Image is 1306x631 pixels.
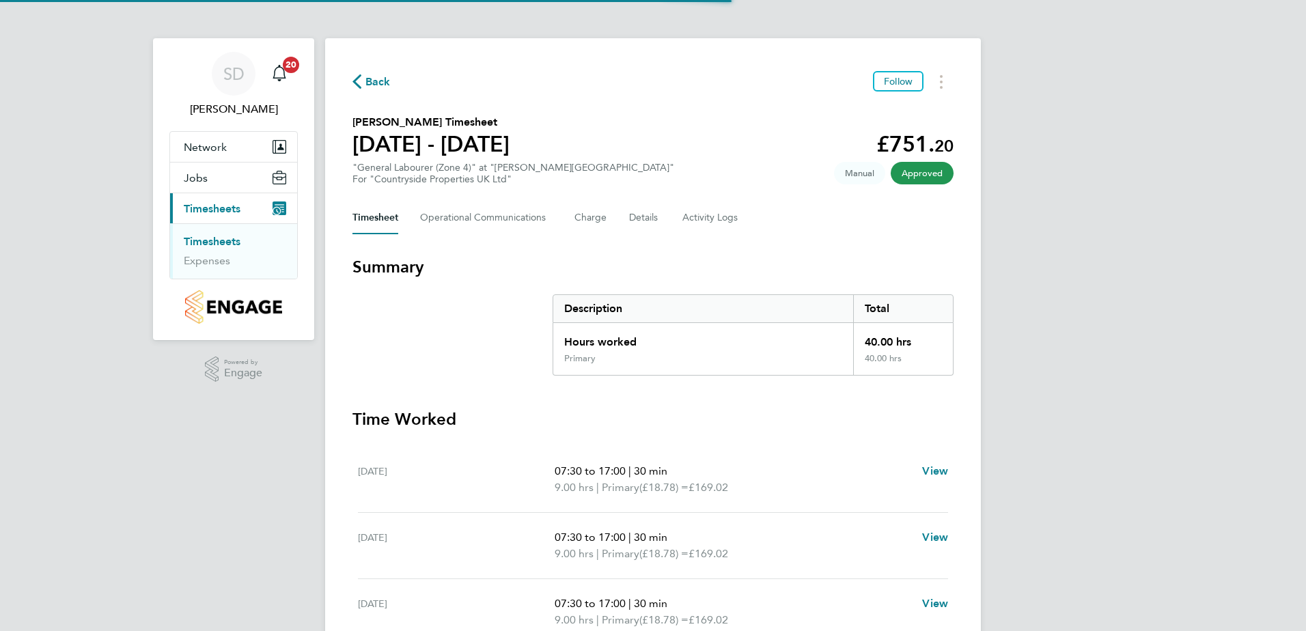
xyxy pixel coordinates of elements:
button: Details [629,201,661,234]
div: 40.00 hrs [853,353,953,375]
span: Follow [884,75,913,87]
span: 30 min [634,597,667,610]
button: Activity Logs [682,201,740,234]
span: Timesheets [184,202,240,215]
span: £169.02 [689,481,728,494]
span: 07:30 to 17:00 [555,597,626,610]
span: Primary [602,479,639,496]
div: [DATE] [358,529,555,562]
a: View [922,595,948,612]
button: Follow [873,71,923,92]
button: Timesheets [170,193,297,223]
app-decimal: £751. [876,131,954,157]
a: 20 [266,52,293,96]
div: Total [853,295,953,322]
div: Hours worked [553,323,853,353]
span: 20 [283,57,299,73]
span: Engage [224,367,262,379]
h3: Time Worked [352,408,954,430]
span: 9.00 hrs [555,481,594,494]
button: Operational Communications [420,201,553,234]
span: 30 min [634,464,667,477]
span: | [628,531,631,544]
span: 07:30 to 17:00 [555,464,626,477]
span: | [596,613,599,626]
div: Primary [564,353,596,364]
div: 40.00 hrs [853,323,953,353]
span: Scott Dular [169,101,298,117]
button: Charge [574,201,607,234]
span: Primary [602,612,639,628]
a: View [922,463,948,479]
a: Go to home page [169,290,298,324]
span: | [596,547,599,560]
a: SD[PERSON_NAME] [169,52,298,117]
a: Expenses [184,254,230,267]
button: Back [352,73,391,90]
nav: Main navigation [153,38,314,340]
span: SD [223,65,245,83]
span: 20 [934,136,954,156]
a: View [922,529,948,546]
span: 30 min [634,531,667,544]
h3: Summary [352,256,954,278]
div: Summary [553,294,954,376]
h1: [DATE] - [DATE] [352,130,510,158]
span: This timesheet has been approved. [891,162,954,184]
span: 9.00 hrs [555,547,594,560]
button: Network [170,132,297,162]
span: Jobs [184,171,208,184]
span: Network [184,141,227,154]
span: View [922,597,948,610]
button: Jobs [170,163,297,193]
div: [DATE] [358,595,555,628]
span: Primary [602,546,639,562]
span: (£18.78) = [639,547,689,560]
span: Powered by [224,356,262,368]
div: [DATE] [358,463,555,496]
span: 9.00 hrs [555,613,594,626]
span: View [922,464,948,477]
span: £169.02 [689,547,728,560]
button: Timesheets Menu [929,71,954,92]
span: | [628,464,631,477]
div: "General Labourer (Zone 4)" at "[PERSON_NAME][GEOGRAPHIC_DATA]" [352,162,674,185]
button: Timesheet [352,201,398,234]
span: Back [365,74,391,90]
div: Description [553,295,853,322]
a: Powered byEngage [205,356,263,382]
span: | [628,597,631,610]
span: 07:30 to 17:00 [555,531,626,544]
div: For "Countryside Properties UK Ltd" [352,173,674,185]
span: View [922,531,948,544]
span: | [596,481,599,494]
span: £169.02 [689,613,728,626]
div: Timesheets [170,223,297,279]
span: (£18.78) = [639,613,689,626]
span: (£18.78) = [639,481,689,494]
h2: [PERSON_NAME] Timesheet [352,114,510,130]
a: Timesheets [184,235,240,248]
span: This timesheet was manually created. [834,162,885,184]
img: countryside-properties-logo-retina.png [185,290,281,324]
